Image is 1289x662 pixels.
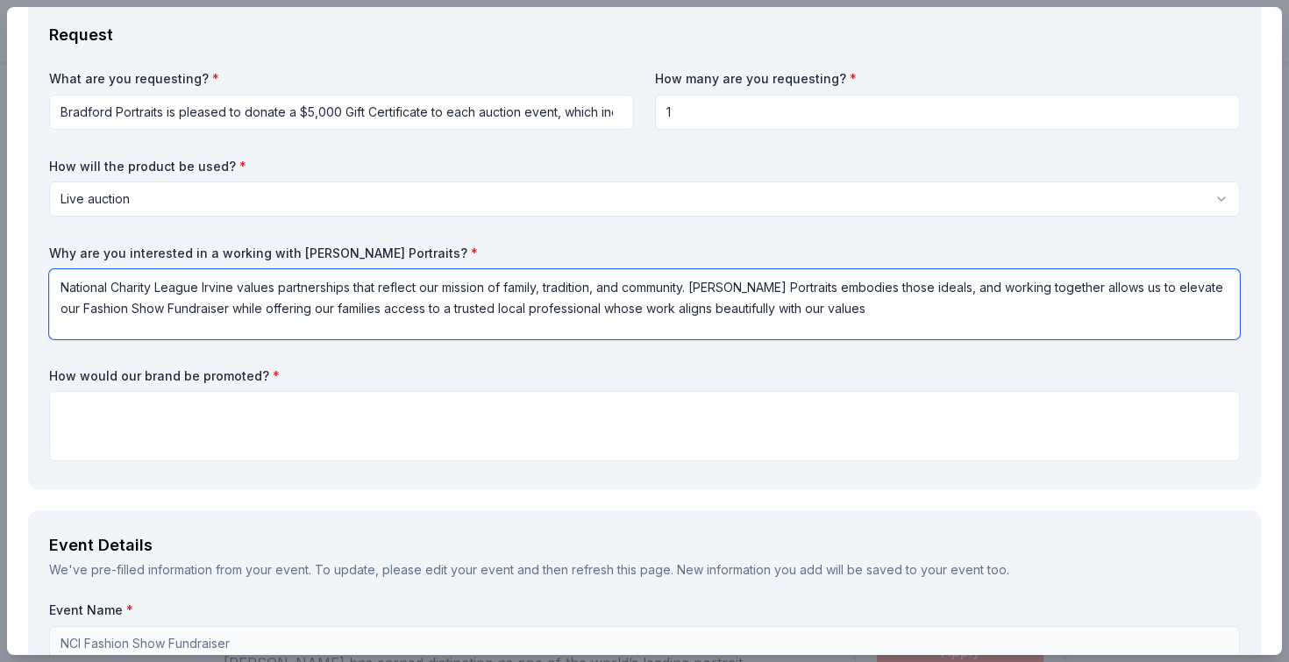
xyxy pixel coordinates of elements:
[49,367,1240,385] label: How would our brand be promoted?
[49,245,1240,262] label: Why are you interested in a working with [PERSON_NAME] Portraits?
[49,269,1240,339] textarea: National Charity League Irvine values partnerships that reflect our mission of family, tradition,...
[49,559,1240,580] div: We've pre-filled information from your event. To update, please edit your event and then refresh ...
[49,531,1240,559] div: Event Details
[49,158,1240,175] label: How will the product be used?
[655,70,1240,88] label: How many are you requesting?
[49,601,1240,619] label: Event Name
[49,21,1240,49] div: Request
[49,70,634,88] label: What are you requesting?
